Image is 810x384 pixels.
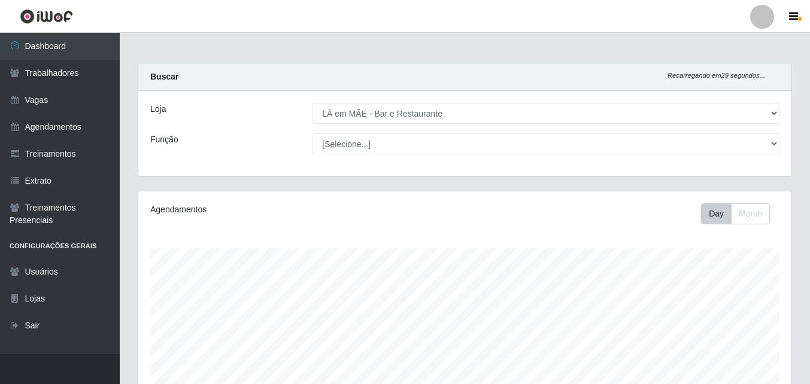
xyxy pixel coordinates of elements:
[701,203,732,224] button: Day
[150,103,166,115] label: Loja
[150,203,402,216] div: Agendamentos
[668,72,765,79] i: Recarregando em 29 segundos...
[701,203,770,224] div: First group
[150,72,178,81] strong: Buscar
[701,203,779,224] div: Toolbar with button groups
[731,203,770,224] button: Month
[150,133,178,146] label: Função
[20,9,73,24] img: CoreUI Logo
